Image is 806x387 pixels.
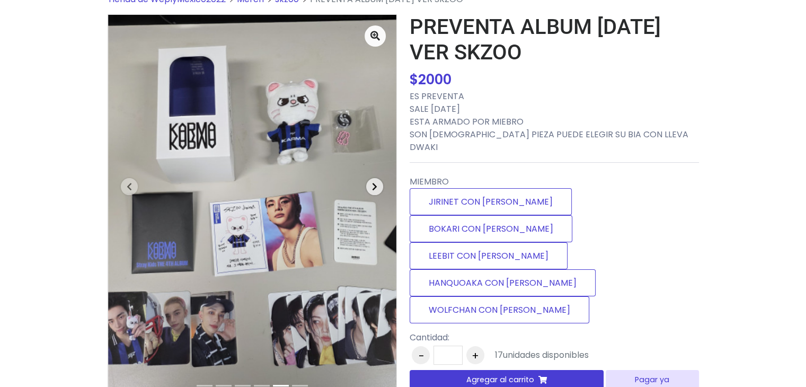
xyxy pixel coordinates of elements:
label: HANQUOAKA CON [PERSON_NAME] [410,269,596,296]
label: JIRINET CON [PERSON_NAME] [410,188,572,215]
span: 2000 [418,70,451,89]
label: BOKARI CON [PERSON_NAME] [410,215,572,242]
p: ES PREVENTA SALE [DATE] ESTA ARMADO POR MIEBRO SON [DEMOGRAPHIC_DATA] PIEZA PUEDE ELEGIR SU BIA C... [410,90,699,154]
div: $ [410,69,699,90]
label: WOLFCHAN CON [PERSON_NAME] [410,296,589,323]
button: + [466,346,484,364]
span: 17 [495,349,503,361]
div: MIEMBRO [410,171,699,328]
h1: PREVENTA ALBUM [DATE] VER SKZOO [410,14,699,65]
label: LEEBIT CON [PERSON_NAME] [410,242,568,269]
p: Cantidad: [410,331,589,344]
span: Agregar al carrito [466,374,534,385]
div: unidades disponibles [495,349,589,362]
button: - [412,346,430,364]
